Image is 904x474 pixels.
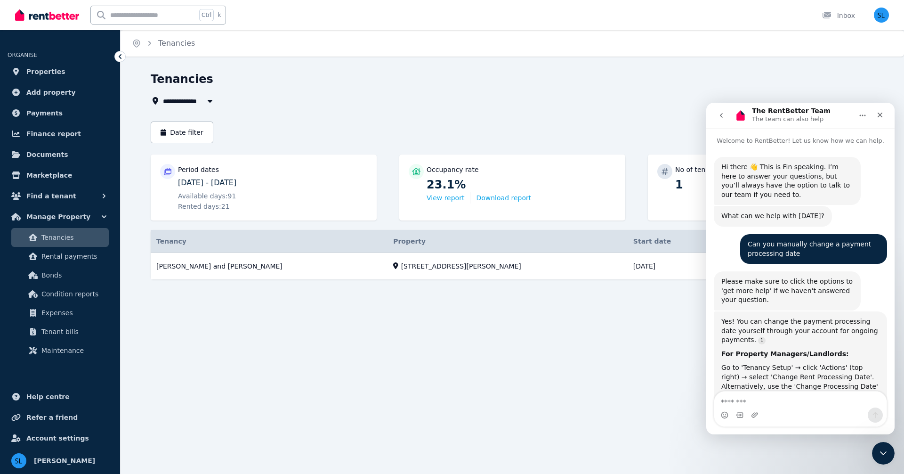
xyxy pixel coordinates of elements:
img: Steve Langton [874,8,889,23]
div: Yes! You can change the payment processing date yourself through your account for ongoing payment... [8,209,181,439]
p: No of tenancies included [675,165,757,174]
span: [PERSON_NAME] [34,455,95,466]
img: Steve Langton [11,453,26,468]
span: Account settings [26,433,89,444]
h1: Tenancies [151,72,213,87]
a: Source reference 9789774: [52,234,59,242]
a: Payments [8,104,113,123]
span: Add property [26,87,76,98]
img: RentBetter [15,8,79,22]
p: Period dates [178,165,219,174]
button: Send a message… [161,305,177,320]
span: Find a tenant [26,190,76,202]
a: Marketplace [8,166,113,185]
button: Manage Property [8,207,113,226]
div: Go to 'Tenancy Setup' → click 'Actions' (top right) → select 'Change Rent Processing Date'. Alter... [15,261,173,297]
a: Rental payments [11,247,109,266]
span: Rented days: 21 [178,202,230,211]
a: Maintenance [11,341,109,360]
span: Manage Property [26,211,90,222]
span: Tenancies [41,232,105,243]
iframe: Intercom live chat [872,442,895,465]
a: Tenant bills [11,322,109,341]
span: Tenant bills [41,326,105,337]
a: Bonds [11,266,109,285]
span: Help centre [26,391,70,402]
button: Find a tenant [8,187,113,205]
textarea: Message… [8,289,180,305]
a: Tenancies [11,228,109,247]
span: Rental payments [41,251,105,262]
a: View details for Brooke Barclay and Phoebe Chambers [151,253,874,280]
span: Condition reports [41,288,105,300]
nav: Breadcrumb [121,30,206,57]
a: Refer a friend [8,408,113,427]
button: Gif picker [30,309,37,316]
a: Expenses [11,303,109,322]
span: Refer a friend [26,412,78,423]
div: The RentBetter Team says… [8,209,181,440]
span: Marketplace [26,170,72,181]
span: Maintenance [41,345,105,356]
button: Download report [476,193,531,203]
th: Property [387,230,628,253]
a: Documents [8,145,113,164]
span: Tenancies [158,38,195,49]
iframe: Intercom live chat [706,103,895,434]
span: Properties [26,66,65,77]
button: Upload attachment [45,309,52,316]
a: Account settings [8,429,113,448]
button: View report [427,193,464,203]
p: Occupancy rate [427,165,479,174]
span: ORGANISE [8,52,37,58]
span: Expenses [41,307,105,319]
a: Condition reports [11,285,109,303]
span: Available days: 91 [178,191,236,201]
a: Add property [8,83,113,102]
p: 1 [675,177,864,192]
b: For Property Managers/Landlords: [15,247,143,255]
div: Yes! You can change the payment processing date yourself through your account for ongoing payments. [15,214,173,242]
p: [DATE] - [DATE] [178,177,367,188]
span: Payments [26,107,63,119]
div: Inbox [822,11,855,20]
p: 23.1% [427,177,616,192]
span: Bonds [41,270,105,281]
a: Properties [8,62,113,81]
span: Tenancy [156,237,186,246]
span: Ctrl [199,9,214,21]
span: Finance report [26,128,81,139]
th: Start date [628,230,712,253]
button: Date filter [151,122,213,143]
span: Documents [26,149,68,160]
a: Finance report [8,124,113,143]
a: Help centre [8,387,113,406]
span: k [218,11,221,19]
button: Emoji picker [15,309,22,316]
